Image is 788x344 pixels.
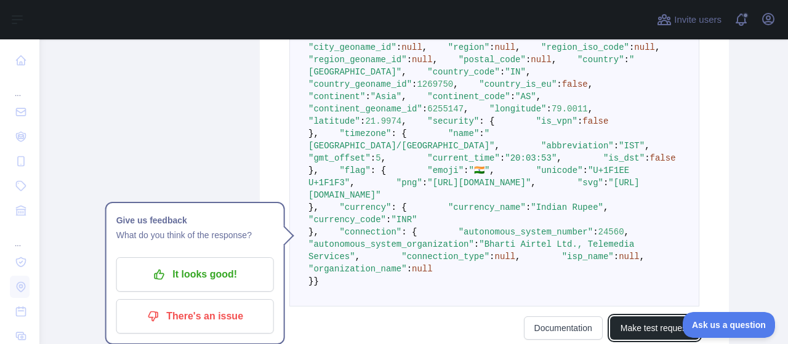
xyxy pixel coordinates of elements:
div: ... [10,224,30,249]
span: , [526,67,531,77]
span: 1269750 [417,79,453,89]
button: Make test request [610,316,699,340]
span: "abbreviation" [541,141,614,151]
span: "🇮🇳" [469,166,490,175]
span: , [588,79,593,89]
span: , [603,202,608,212]
span: : [500,153,505,163]
span: : [583,166,588,175]
span: }, [308,129,319,138]
span: "unicode" [536,166,583,175]
button: It looks good! [116,257,274,292]
span: "region" [448,42,489,52]
span: "city_geoname_id" [308,42,396,52]
span: "connection_type" [401,252,489,262]
span: 5 [376,153,380,163]
span: null [412,55,433,65]
span: , [464,104,468,114]
span: "currency" [339,202,391,212]
span: : [614,141,619,151]
span: 6255147 [427,104,464,114]
span: : [526,55,531,65]
span: : [422,178,427,188]
span: 79.0011 [552,104,588,114]
span: null [494,252,515,262]
span: "connection" [339,227,401,237]
span: "currency_name" [448,202,526,212]
button: There's an issue [116,299,274,334]
span: "flag" [339,166,370,175]
span: : { [401,227,417,237]
span: 24560 [598,227,624,237]
span: }, [308,227,319,237]
span: "AS" [515,92,536,102]
span: }, [308,202,319,212]
span: : [489,252,494,262]
span: : [422,104,427,114]
span: , [655,42,660,52]
span: : [624,55,629,65]
span: "longitude" [489,104,546,114]
span: : [557,79,561,89]
span: , [588,104,593,114]
span: "country_geoname_id" [308,79,412,89]
span: "latitude" [308,116,360,126]
span: , [624,227,629,237]
button: Invite users [654,10,724,30]
p: It looks good! [126,264,265,285]
span: , [489,166,494,175]
span: 21.9974 [365,116,401,126]
span: "postal_code" [459,55,526,65]
span: "security" [427,116,479,126]
span: : [547,104,552,114]
span: "continent" [308,92,365,102]
span: "continent_code" [427,92,510,102]
span: : [407,55,412,65]
span: : [510,92,515,102]
span: false [562,79,588,89]
span: : [526,202,531,212]
span: , [401,67,406,77]
span: : [614,252,619,262]
span: , [640,252,645,262]
span: : { [391,202,406,212]
span: : [479,129,484,138]
span: null [401,42,422,52]
span: null [634,42,655,52]
span: : [464,166,468,175]
span: : [474,239,479,249]
span: "Indian Rupee" [531,202,603,212]
span: : { [371,166,386,175]
span: : [629,42,634,52]
span: false [650,153,676,163]
span: "currency_code" [308,215,386,225]
h1: Give us feedback [116,213,274,228]
span: , [381,153,386,163]
span: "region_geoname_id" [308,55,407,65]
span: "autonomous_system_number" [459,227,593,237]
span: : [396,42,401,52]
span: , [552,55,557,65]
span: null [531,55,552,65]
span: "current_time" [427,153,500,163]
span: "continent_geoname_id" [308,104,422,114]
span: "isp_name" [562,252,614,262]
span: , [531,178,536,188]
span: "country" [577,55,624,65]
span: "organization_name" [308,264,407,274]
span: : [645,153,649,163]
span: } [308,276,313,286]
span: , [401,92,406,102]
iframe: Toggle Customer Support [683,312,776,338]
p: What do you think of the response? [116,228,274,242]
span: , [355,252,360,262]
span: "[URL][DOMAIN_NAME]" [427,178,531,188]
span: , [494,141,499,151]
span: , [515,252,520,262]
span: "Asia" [371,92,401,102]
span: : { [479,116,494,126]
span: : [577,116,582,126]
span: "country_is_eu" [479,79,557,89]
span: "png" [396,178,422,188]
span: : { [391,129,406,138]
